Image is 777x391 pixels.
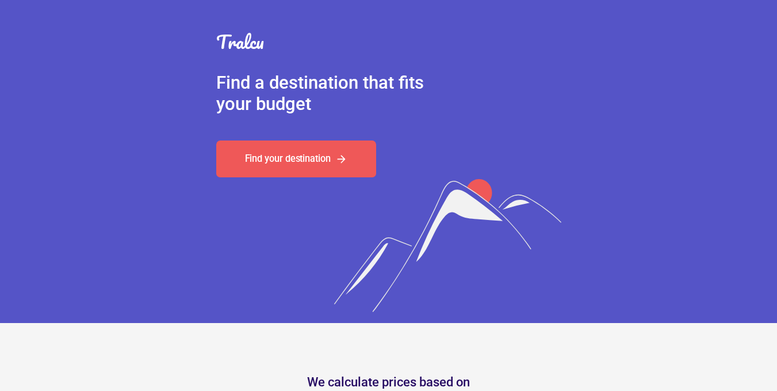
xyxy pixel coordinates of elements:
[216,141,377,178] a: Find your destination
[245,154,331,164] div: Find your destination
[216,72,443,115] div: Find a destination that fits your budget
[216,29,264,55] a: Tralcu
